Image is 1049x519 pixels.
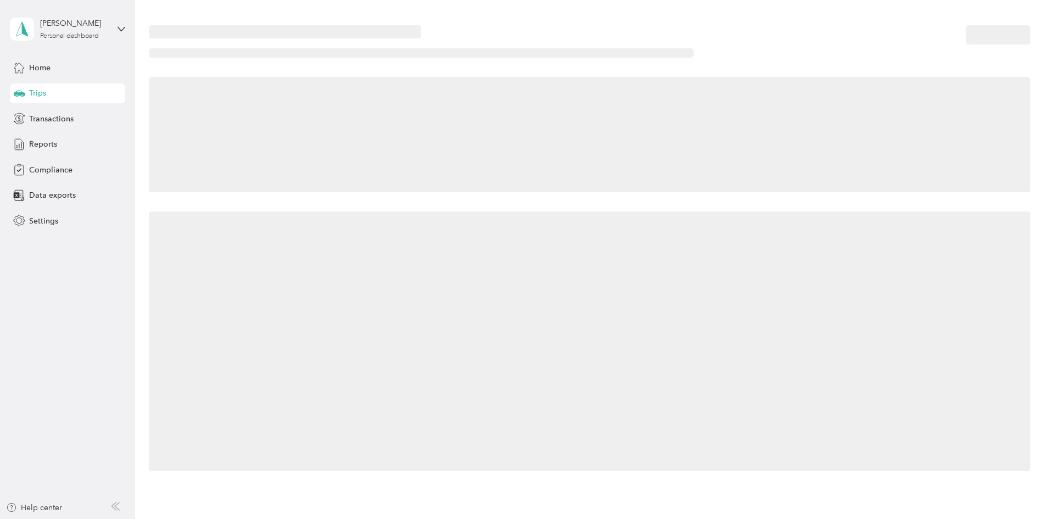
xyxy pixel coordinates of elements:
[987,457,1049,519] iframe: Everlance-gr Chat Button Frame
[29,138,57,150] span: Reports
[29,189,76,201] span: Data exports
[6,502,62,514] button: Help center
[40,18,109,29] div: [PERSON_NAME]
[40,33,99,40] div: Personal dashboard
[29,87,46,99] span: Trips
[29,164,72,176] span: Compliance
[29,113,74,125] span: Transactions
[29,215,58,227] span: Settings
[29,62,51,74] span: Home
